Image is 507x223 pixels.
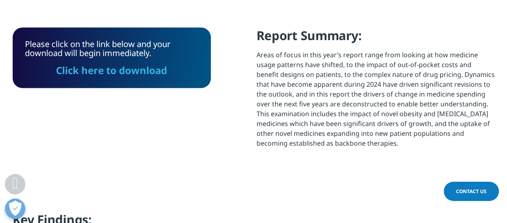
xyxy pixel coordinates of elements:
span: Contact Us [456,188,487,195]
a: Contact Us [444,182,499,201]
a: Click here to download [56,63,167,77]
p: Areas of focus in this year’s report range from looking at how medicine usage patterns have shift... [257,50,495,154]
button: Open Preferences [5,198,25,219]
div: Please click on the link below and your download will begin immediately. [25,40,199,76]
h4: Report Summary: [257,27,495,50]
